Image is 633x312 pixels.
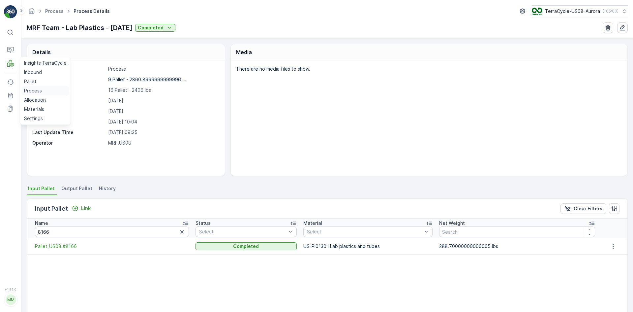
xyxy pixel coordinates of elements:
span: Name : [6,108,22,114]
input: Search [35,226,189,237]
p: 9 Pallet - 2860.8999999999996 ... [108,77,186,82]
p: Name [35,220,48,226]
span: Process Details [72,8,111,15]
span: - [35,130,37,136]
p: Net Weight [439,220,465,226]
p: 288.70000000000005 lbs [439,243,595,250]
button: MM [4,293,17,307]
p: [DATE] 10:04 [108,119,218,125]
p: [DATE] 09:35 [108,129,218,136]
div: MM [6,295,16,305]
p: Pallet_US08 #7892 [291,6,341,14]
span: 70 [37,141,43,147]
p: US-PI0130 I Lab plastics and tubes [303,243,433,250]
a: Pallet_US08 #8166 [35,243,189,250]
span: Net Weight : [6,130,35,136]
p: Media [236,48,252,56]
p: Completed [138,24,164,31]
p: Select [307,228,422,235]
img: logo [4,5,17,18]
span: US-A0171 I Fabric, Clothing, Shoes, Bags, Etc [28,163,130,168]
span: Input Pallet [28,185,55,192]
p: MRF.US08 [108,140,218,146]
button: Link [69,204,93,212]
p: Operator [32,140,105,146]
span: [PERSON_NAME] [35,152,73,157]
p: Process [108,66,218,72]
span: Total Weight : [6,119,39,125]
span: Asset Type : [6,152,35,157]
p: 16 Pallet - 2406 lbs [108,87,218,93]
span: Tare Weight : [6,141,37,147]
p: Material [303,220,322,226]
p: Last Update Time [32,129,105,136]
p: There are no media files to show. [236,66,620,72]
button: Completed [135,24,175,32]
span: Material : [6,163,28,168]
p: Clear Filters [574,205,602,212]
p: MRF Team - Lab Plastics - [DATE] [27,23,133,33]
p: Completed [233,243,259,250]
span: Output Pallet [61,185,92,192]
span: v 1.51.0 [4,288,17,292]
button: Completed [196,242,297,250]
a: Homepage [28,10,35,16]
span: 70 [39,119,45,125]
p: [DATE] [108,97,218,104]
p: Link [81,205,91,212]
p: Details [32,48,51,56]
p: Input Pallet [35,204,68,213]
span: History [99,185,116,192]
button: Clear Filters [560,203,606,214]
button: TerraCycle-US08-Aurora(-05:00) [532,5,628,17]
p: TerraCycle-US08-Aurora [545,8,600,15]
p: Select [199,228,286,235]
a: Process [45,8,64,14]
input: Search [439,226,595,237]
span: Pallet_US08 #7892 [22,108,65,114]
p: Status [196,220,211,226]
p: [DATE] [108,108,218,115]
img: image_ci7OI47.png [532,8,542,15]
p: ( -05:00 ) [603,9,618,14]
